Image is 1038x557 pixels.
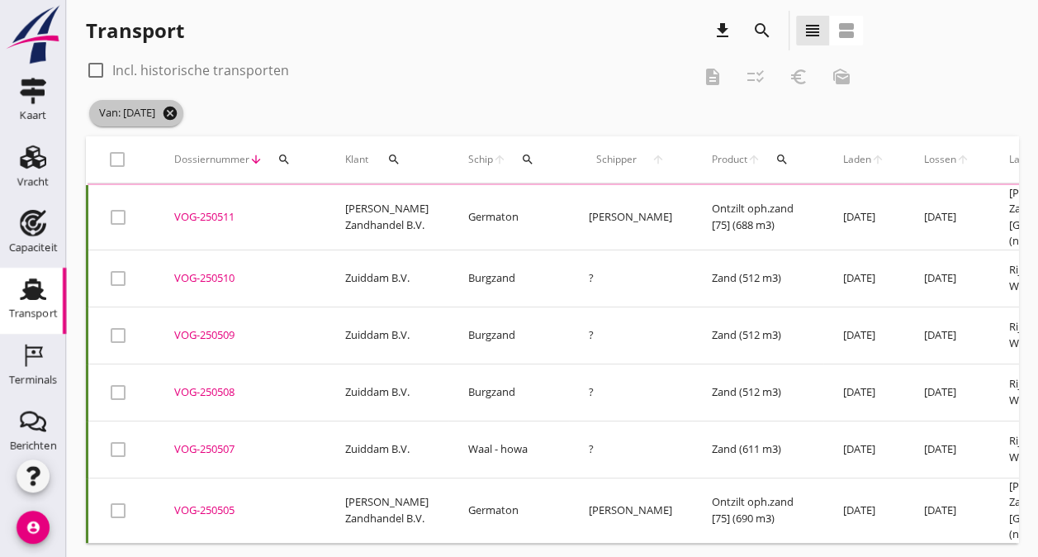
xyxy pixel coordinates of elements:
span: Product [712,152,747,167]
td: [DATE] [823,478,904,543]
td: Ontzilt oph.zand [75] (690 m3) [692,478,823,543]
td: Burgzand [448,307,569,364]
td: Ontzilt oph.zand [75] (688 m3) [692,185,823,250]
span: Lossen [924,152,956,167]
td: [DATE] [823,250,904,307]
i: download [713,21,732,40]
td: Zand (512 m3) [692,364,823,421]
div: Terminals [9,374,57,385]
td: [DATE] [904,478,989,543]
td: Burgzand [448,250,569,307]
td: Zuiddam B.V. [325,364,448,421]
div: Transport [9,308,58,319]
td: Zand (611 m3) [692,421,823,478]
i: arrow_upward [747,153,761,166]
td: [PERSON_NAME] Zandhandel B.V. [325,185,448,250]
i: arrow_downward [249,153,263,166]
td: [DATE] [904,250,989,307]
div: Vracht [17,176,50,187]
td: [DATE] [904,307,989,364]
td: Zand (512 m3) [692,307,823,364]
td: [DATE] [904,421,989,478]
i: arrow_upward [871,153,884,166]
i: search [387,153,401,166]
span: Schipper [589,152,644,167]
td: [DATE] [904,364,989,421]
i: arrow_upward [493,153,506,166]
td: [PERSON_NAME] [569,185,692,250]
div: VOG-250509 [174,327,306,344]
span: Laden [843,152,871,167]
div: VOG-250510 [174,270,306,287]
td: Zuiddam B.V. [325,421,448,478]
td: [PERSON_NAME] Zandhandel B.V. [325,478,448,543]
i: arrow_upward [956,153,969,166]
i: view_headline [803,21,822,40]
td: [DATE] [823,185,904,250]
td: Zuiddam B.V. [325,307,448,364]
label: Incl. historische transporten [112,62,289,79]
td: Burgzand [448,364,569,421]
span: Schip [468,152,493,167]
i: search [775,153,789,166]
div: VOG-250507 [174,441,306,458]
div: Capaciteit [9,242,58,253]
i: view_agenda [837,21,856,40]
i: account_circle [17,511,50,544]
span: Dossiernummer [174,152,249,167]
div: VOG-250511 [174,209,306,226]
span: Van: [DATE] [89,100,183,126]
td: Germaton [448,185,569,250]
i: arrow_upward [644,153,672,166]
td: ? [569,421,692,478]
td: Waal - howa [448,421,569,478]
td: [DATE] [904,185,989,250]
td: ? [569,250,692,307]
i: search [752,21,772,40]
td: Zand (512 m3) [692,250,823,307]
div: Berichten [10,440,57,451]
div: VOG-250508 [174,384,306,401]
i: cancel [162,105,178,121]
div: Transport [86,17,184,44]
td: Zuiddam B.V. [325,250,448,307]
img: logo-small.a267ee39.svg [3,4,63,65]
td: Germaton [448,478,569,543]
i: search [521,153,534,166]
div: Kaart [20,110,46,121]
div: VOG-250505 [174,502,306,519]
td: ? [569,364,692,421]
td: [DATE] [823,364,904,421]
td: [DATE] [823,307,904,364]
i: search [277,153,291,166]
td: [DATE] [823,421,904,478]
div: Klant [345,140,429,179]
td: [PERSON_NAME] [569,478,692,543]
td: ? [569,307,692,364]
